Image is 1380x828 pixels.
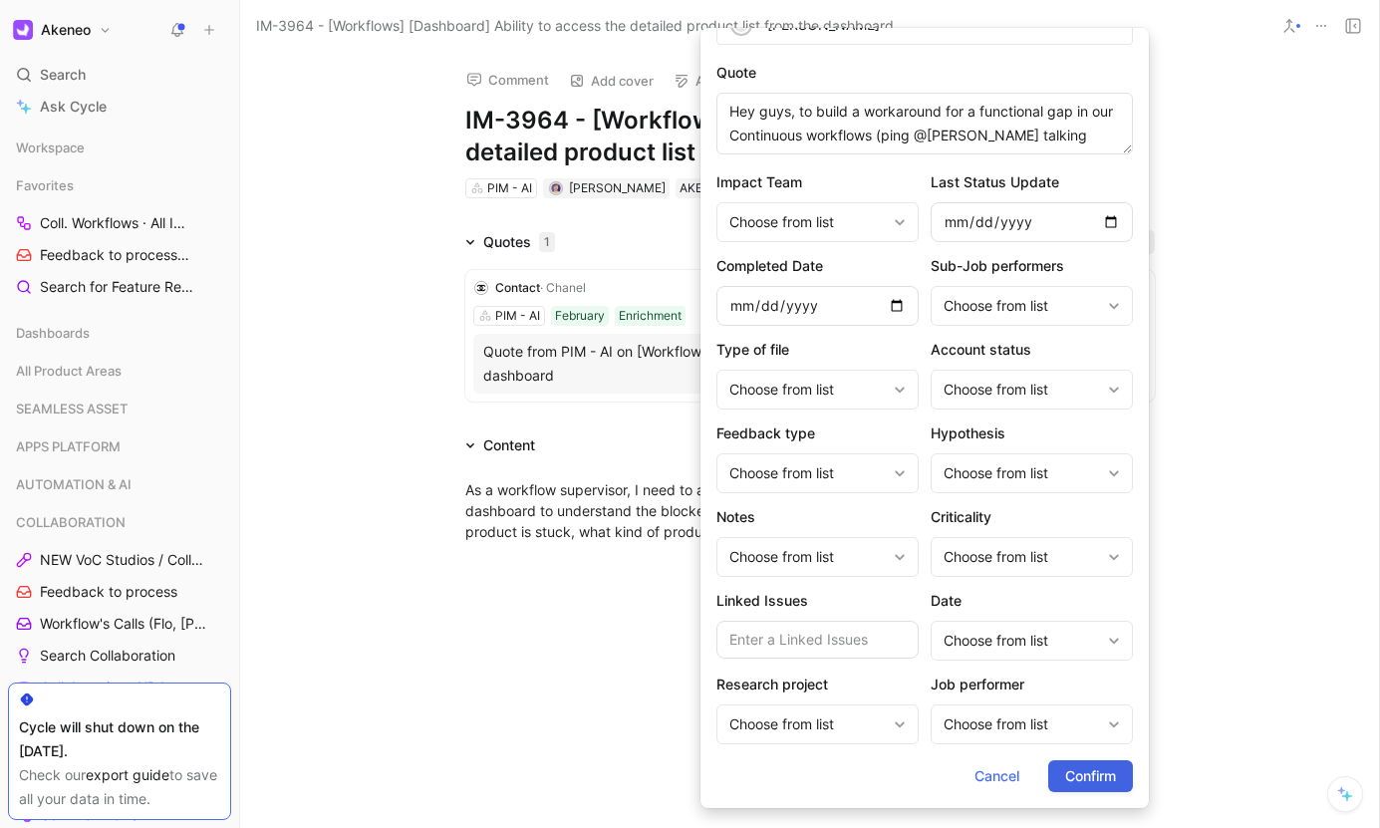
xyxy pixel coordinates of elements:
[958,760,1036,792] button: Cancel
[944,545,1100,569] div: Choose from list
[716,170,919,194] h2: Impact Team
[944,294,1100,318] div: Choose from list
[716,673,919,696] h2: Research project
[729,461,886,485] div: Choose from list
[716,589,919,613] h2: Linked Issues
[1065,764,1116,788] span: Confirm
[729,378,886,402] div: Choose from list
[729,712,886,736] div: Choose from list
[931,170,1133,194] h2: Last Status Update
[729,545,886,569] div: Choose from list
[716,621,919,659] input: Enter a Linked Issues
[931,421,1133,445] h2: Hypothesis
[944,712,1100,736] div: Choose from list
[931,673,1133,696] h2: Job performer
[716,254,919,278] h2: Completed Date
[944,461,1100,485] div: Choose from list
[716,286,919,326] input: Enter a Completed Date
[729,210,886,234] div: Choose from list
[716,505,919,529] h2: Notes
[931,254,1133,278] h2: Sub-Job performers
[944,629,1100,653] div: Choose from list
[931,202,1133,242] input: Enter a Last Status Update
[931,589,1133,613] h2: Date
[716,421,919,445] h2: Feedback type
[732,16,750,34] div: A
[716,61,1133,85] label: Quote
[974,764,1019,788] span: Cancel
[1048,760,1133,792] button: Confirm
[944,378,1100,402] div: Choose from list
[931,505,1133,529] h2: Criticality
[931,338,1133,362] h2: Account status
[716,338,919,362] h2: Type of file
